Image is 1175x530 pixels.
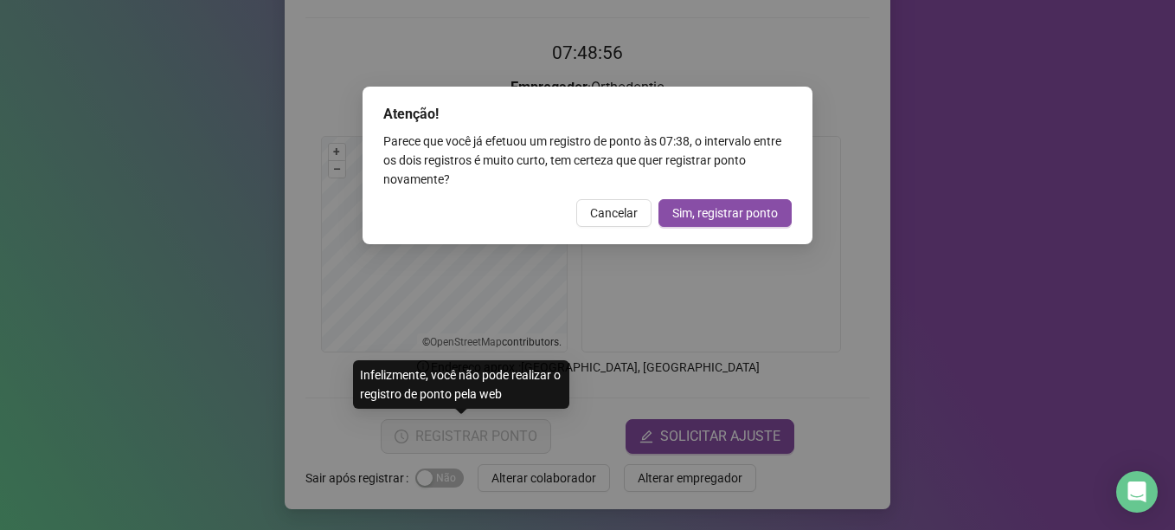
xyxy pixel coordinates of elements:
[576,199,652,227] button: Cancelar
[353,360,569,409] div: Infelizmente, você não pode realizar o registro de ponto pela web
[1116,471,1158,513] div: Open Intercom Messenger
[672,204,778,223] span: Sim, registrar ponto
[590,204,638,223] span: Cancelar
[383,132,792,189] div: Parece que você já efetuou um registro de ponto às 07:38 , o intervalo entre os dois registros é ...
[658,199,792,227] button: Sim, registrar ponto
[383,104,792,125] div: Atenção!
